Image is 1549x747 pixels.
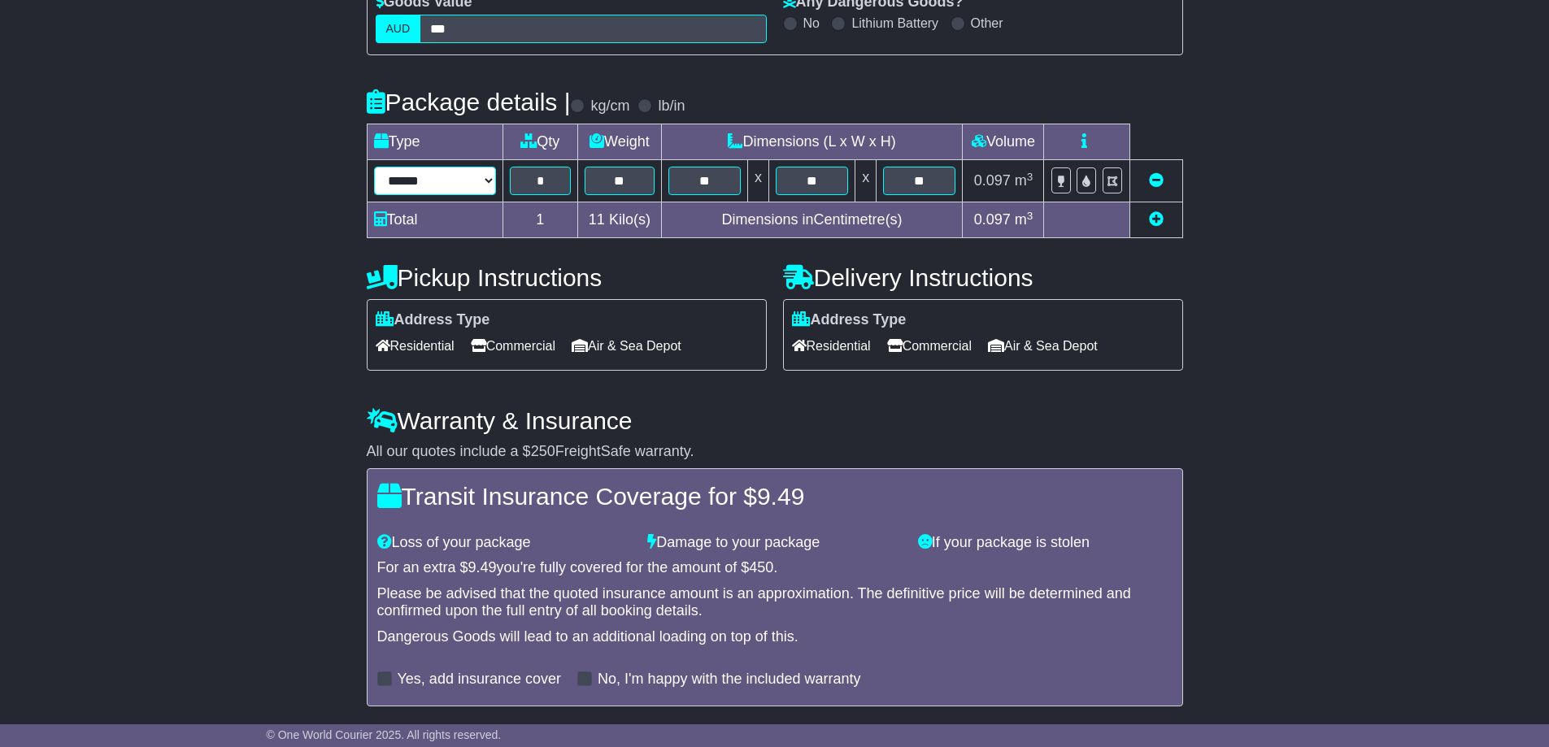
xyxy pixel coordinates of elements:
[503,124,578,160] td: Qty
[1149,172,1164,189] a: Remove this item
[639,534,910,552] div: Damage to your package
[267,728,502,741] span: © One World Courier 2025. All rights reserved.
[398,671,561,688] label: Yes, add insurance cover
[974,211,1011,228] span: 0.097
[783,264,1183,291] h4: Delivery Instructions
[598,671,861,688] label: No, I'm happy with the included warranty
[367,264,767,291] h4: Pickup Instructions
[855,160,877,202] td: x
[1015,211,1033,228] span: m
[792,333,871,358] span: Residential
[887,333,972,358] span: Commercial
[367,124,503,160] td: Type
[572,333,681,358] span: Air & Sea Depot
[749,559,773,575] span: 450
[661,124,963,160] td: Dimensions (L x W x H)
[578,124,662,160] td: Weight
[377,585,1173,620] div: Please be advised that the quoted insurance amount is an approximation. The definitive price will...
[376,311,490,329] label: Address Type
[661,202,963,238] td: Dimensions in Centimetre(s)
[377,559,1173,577] div: For an extra $ you're fully covered for the amount of $ .
[369,534,640,552] div: Loss of your package
[367,407,1183,434] h4: Warranty & Insurance
[963,124,1044,160] td: Volume
[578,202,662,238] td: Kilo(s)
[377,483,1173,510] h4: Transit Insurance Coverage for $
[803,15,820,31] label: No
[1027,210,1033,222] sup: 3
[367,443,1183,461] div: All our quotes include a $ FreightSafe warranty.
[471,333,555,358] span: Commercial
[1027,171,1033,183] sup: 3
[1015,172,1033,189] span: m
[468,559,497,575] span: 9.49
[367,202,503,238] td: Total
[503,202,578,238] td: 1
[910,534,1181,552] div: If your package is stolen
[377,628,1173,646] div: Dangerous Goods will lead to an additional loading on top of this.
[531,443,555,459] span: 250
[974,172,1011,189] span: 0.097
[1149,211,1164,228] a: Add new item
[376,333,455,358] span: Residential
[590,98,629,115] label: kg/cm
[971,15,1003,31] label: Other
[851,15,938,31] label: Lithium Battery
[376,15,421,43] label: AUD
[658,98,685,115] label: lb/in
[757,483,804,510] span: 9.49
[747,160,768,202] td: x
[792,311,907,329] label: Address Type
[988,333,1098,358] span: Air & Sea Depot
[589,211,605,228] span: 11
[367,89,571,115] h4: Package details |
